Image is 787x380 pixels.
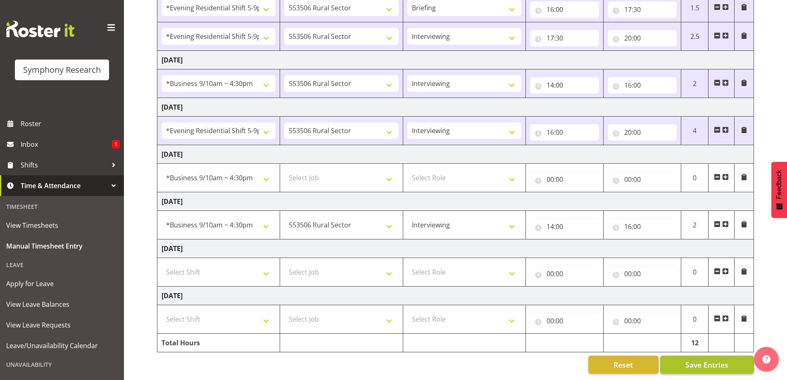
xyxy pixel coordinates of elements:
[2,335,122,356] a: Leave/Unavailability Calendar
[762,355,770,363] img: help-xxl-2.png
[6,240,118,252] span: Manual Timesheet Entry
[2,215,122,236] a: View Timesheets
[681,258,709,287] td: 0
[530,77,599,93] input: Click to select...
[681,117,709,145] td: 4
[681,22,709,51] td: 2.5
[530,171,599,188] input: Click to select...
[157,287,754,305] td: [DATE]
[6,319,118,331] span: View Leave Requests
[530,30,599,46] input: Click to select...
[2,356,122,373] div: Unavailability
[685,359,728,370] span: Save Entries
[21,117,120,130] span: Roster
[775,170,783,199] span: Feedback
[2,273,122,294] a: Apply for Leave
[2,256,122,273] div: Leave
[530,218,599,235] input: Click to select...
[681,164,709,192] td: 0
[530,124,599,141] input: Click to select...
[608,265,677,282] input: Click to select...
[21,159,107,171] span: Shifts
[21,138,112,151] span: Inbox
[6,298,118,311] span: View Leave Balances
[681,305,709,334] td: 0
[157,334,280,352] td: Total Hours
[530,265,599,282] input: Click to select...
[2,315,122,335] a: View Leave Requests
[608,77,677,93] input: Click to select...
[608,313,677,329] input: Click to select...
[6,277,118,290] span: Apply for Leave
[608,124,677,141] input: Click to select...
[157,192,754,211] td: [DATE]
[588,356,659,374] button: Reset
[681,211,709,239] td: 2
[681,334,709,352] td: 12
[6,219,118,232] span: View Timesheets
[608,171,677,188] input: Click to select...
[157,98,754,117] td: [DATE]
[112,140,120,148] span: 1
[660,356,754,374] button: Save Entries
[157,145,754,164] td: [DATE]
[530,1,599,18] input: Click to select...
[157,239,754,258] td: [DATE]
[2,294,122,315] a: View Leave Balances
[21,179,107,192] span: Time & Attendance
[608,30,677,46] input: Click to select...
[613,359,633,370] span: Reset
[23,64,101,76] div: Symphony Research
[6,339,118,352] span: Leave/Unavailability Calendar
[608,218,677,235] input: Click to select...
[771,162,787,218] button: Feedback - Show survey
[6,21,74,37] img: Rosterit website logo
[157,51,754,69] td: [DATE]
[681,69,709,98] td: 2
[2,236,122,256] a: Manual Timesheet Entry
[2,198,122,215] div: Timesheet
[608,1,677,18] input: Click to select...
[530,313,599,329] input: Click to select...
